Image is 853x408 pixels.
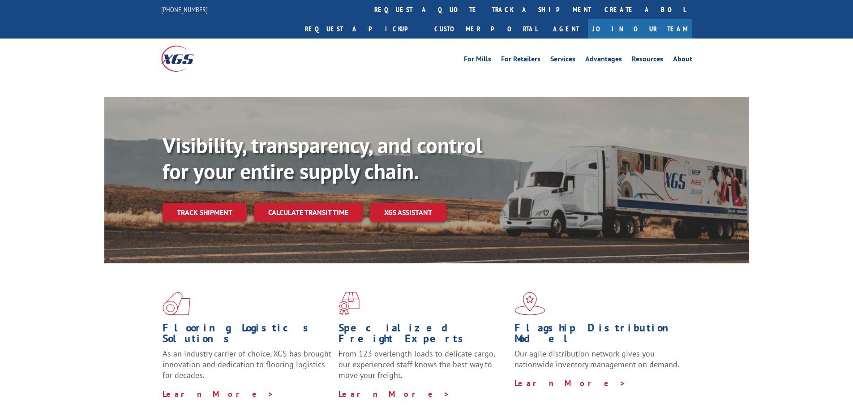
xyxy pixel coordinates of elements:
[298,19,428,39] a: Request a pickup
[514,322,684,348] h1: Flagship Distribution Model
[163,131,482,185] b: Visibility, transparency, and control for your entire supply chain.
[514,292,545,315] img: xgs-icon-flagship-distribution-model-red
[544,19,588,39] a: Agent
[163,203,247,222] a: Track shipment
[585,56,622,65] a: Advantages
[163,348,331,380] span: As an industry carrier of choice, XGS has brought innovation and dedication to flooring logistics...
[370,203,446,222] a: XGS ASSISTANT
[339,292,360,315] img: xgs-icon-focused-on-flooring-red
[632,56,663,65] a: Resources
[163,389,274,399] a: Learn More >
[464,56,491,65] a: For Mills
[428,19,544,39] a: Customer Portal
[254,203,363,222] a: Calculate transit time
[514,348,679,369] span: Our agile distribution network gives you nationwide inventory management on demand.
[161,5,208,14] a: [PHONE_NUMBER]
[501,56,540,65] a: For Retailers
[339,348,508,388] p: From 123 overlength loads to delicate cargo, our experienced staff knows the best way to move you...
[339,389,450,399] a: Learn More >
[163,322,332,348] h1: Flooring Logistics Solutions
[550,56,575,65] a: Services
[514,378,626,388] a: Learn More >
[588,19,692,39] a: Join Our Team
[163,292,190,315] img: xgs-icon-total-supply-chain-intelligence-red
[339,322,508,348] h1: Specialized Freight Experts
[673,56,692,65] a: About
